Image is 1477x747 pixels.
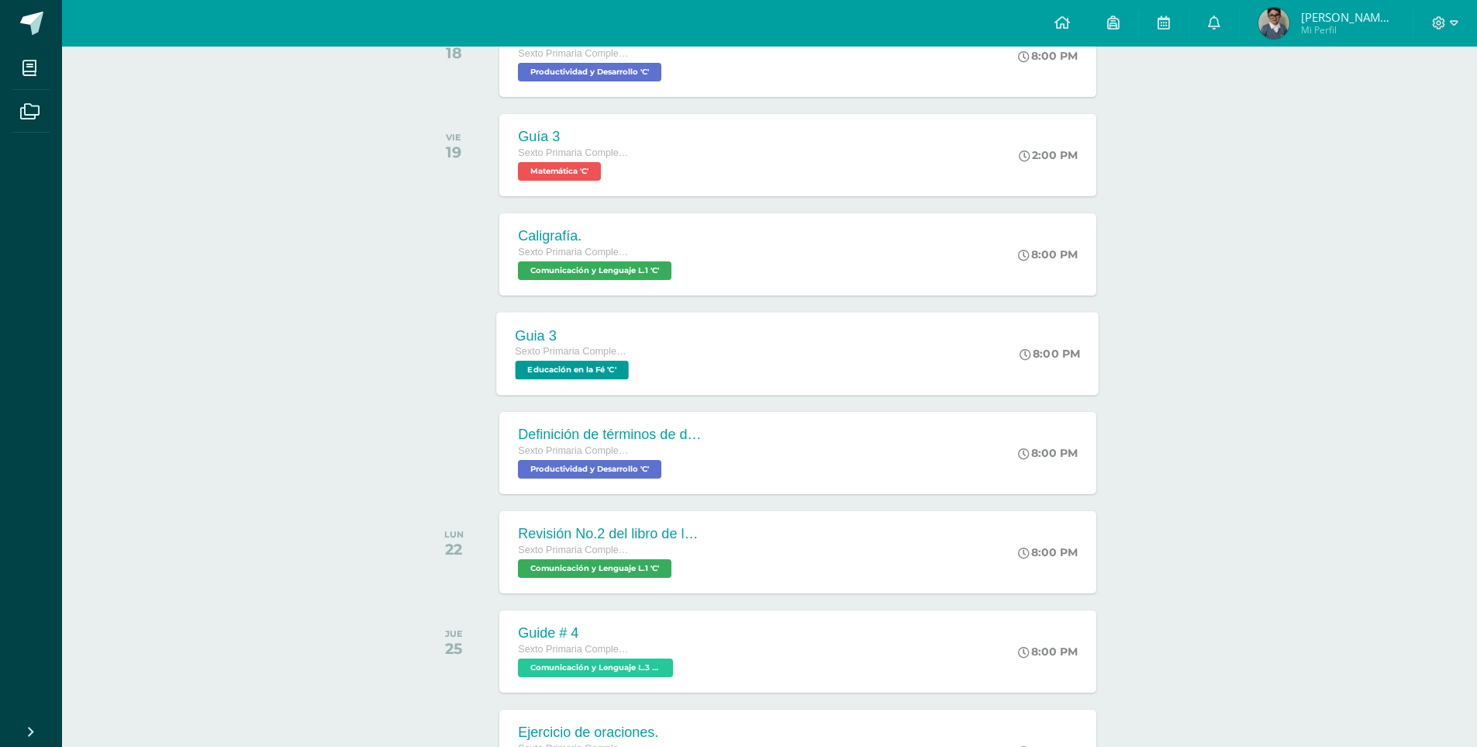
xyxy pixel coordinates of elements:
span: Productividad y Desarrollo 'C' [518,460,661,479]
div: Guía 3 [518,129,634,145]
span: Mi Perfil [1301,23,1394,36]
span: Sexto Primaria Complementaria [516,346,633,357]
div: 8:00 PM [1018,645,1078,659]
div: VIE [446,132,461,143]
div: 8:00 PM [1020,347,1081,361]
span: Sexto Primaria Complementaria [518,147,634,158]
div: LUN [444,529,464,540]
span: [PERSON_NAME] de [PERSON_NAME] [1301,9,1394,25]
div: 8:00 PM [1018,49,1078,63]
span: Sexto Primaria Complementaria [518,445,634,456]
div: 18 [445,43,463,62]
div: 8:00 PM [1018,545,1078,559]
div: Revisión No.2 del libro de lenguaje. [518,526,704,542]
span: Sexto Primaria Complementaria [518,545,634,555]
div: Guide # 4 [518,625,677,642]
span: Educación en la Fé 'C' [516,361,629,379]
div: Definición de términos de desarrollo sostenible. [518,427,704,443]
img: 0a2fc88354891e037b47c959cf6d87a8.png [1258,8,1289,39]
span: Sexto Primaria Complementaria [518,247,634,258]
div: Guia 3 [516,327,633,344]
span: Sexto Primaria Complementaria [518,48,634,59]
span: Sexto Primaria Complementaria [518,644,634,655]
div: 25 [445,639,463,658]
span: Comunicación y Lenguaje L.1 'C' [518,559,671,578]
div: Caligrafía. [518,228,675,244]
div: Ejercicio de oraciones. [518,725,675,741]
span: Productividad y Desarrollo 'C' [518,63,661,81]
div: 22 [444,540,464,559]
div: JUE [445,628,463,639]
span: Comunicación y Lenguaje L.3 (Inglés y Laboratorio) 'C' [518,659,673,677]
div: 8:00 PM [1018,446,1078,460]
div: 19 [446,143,461,161]
span: Matemática 'C' [518,162,601,181]
div: 2:00 PM [1019,148,1078,162]
span: Comunicación y Lenguaje L.1 'C' [518,261,671,280]
div: 8:00 PM [1018,247,1078,261]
